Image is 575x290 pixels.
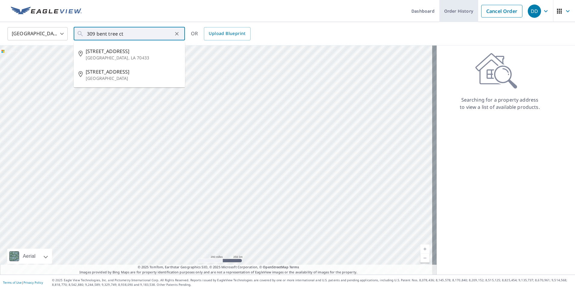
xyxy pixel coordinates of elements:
[52,278,572,287] p: © 2025 Eagle View Technologies, Inc. and Pictometry International Corp. All Rights Reserved. Repo...
[21,249,37,264] div: Aerial
[86,55,180,61] p: [GEOGRAPHIC_DATA], LA 70433
[289,265,299,269] a: Terms
[3,281,43,284] p: |
[86,75,180,81] p: [GEOGRAPHIC_DATA]
[87,25,173,42] input: Search by address or latitude-longitude
[11,7,82,16] img: EV Logo
[263,265,288,269] a: OpenStreetMap
[204,27,250,40] a: Upload Blueprint
[420,244,429,254] a: Current Level 5, Zoom In
[23,280,43,285] a: Privacy Policy
[481,5,522,17] a: Cancel Order
[460,96,540,111] p: Searching for a property address to view a list of available products.
[3,280,22,285] a: Terms of Use
[173,30,181,38] button: Clear
[191,27,251,40] div: OR
[138,265,299,270] span: © 2025 TomTom, Earthstar Geographics SIO, © 2025 Microsoft Corporation, ©
[8,25,68,42] div: [GEOGRAPHIC_DATA]
[86,68,180,75] span: [STREET_ADDRESS]
[7,249,52,264] div: Aerial
[86,48,180,55] span: [STREET_ADDRESS]
[528,5,541,18] div: DD
[420,254,429,263] a: Current Level 5, Zoom Out
[209,30,245,37] span: Upload Blueprint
